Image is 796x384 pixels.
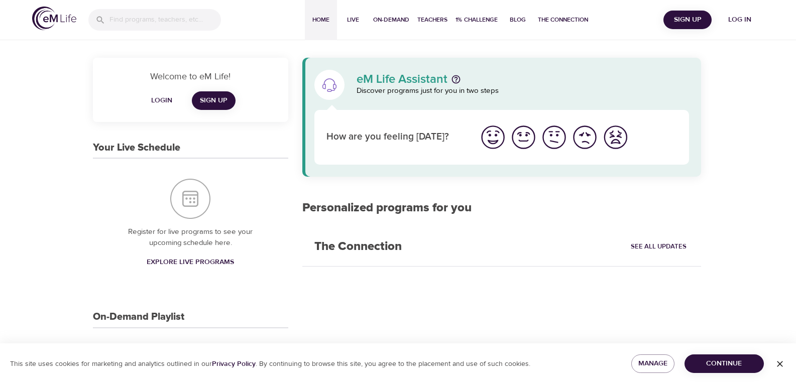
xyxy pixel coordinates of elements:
[357,73,447,85] p: eM Life Assistant
[685,354,764,373] button: Continue
[571,123,599,151] img: bad
[109,9,221,31] input: Find programs, teachers, etc...
[667,14,708,26] span: Sign Up
[200,94,228,107] span: Sign Up
[105,70,276,83] p: Welcome to eM Life!
[510,123,537,151] img: good
[456,15,498,25] span: 1% Challenge
[639,357,666,370] span: Manage
[602,123,629,151] img: worst
[302,201,702,215] h2: Personalized programs for you
[170,179,210,219] img: Your Live Schedule
[93,142,180,154] h3: Your Live Schedule
[146,91,178,110] button: Login
[479,123,507,151] img: great
[32,7,76,30] img: logo
[506,15,530,25] span: Blog
[192,91,236,110] a: Sign Up
[341,15,365,25] span: Live
[631,241,687,252] span: See All Updates
[631,354,674,373] button: Manage
[302,227,414,266] h2: The Connection
[212,359,256,368] a: Privacy Policy
[93,311,184,323] h3: On-Demand Playlist
[600,122,631,153] button: I'm feeling worst
[478,122,508,153] button: I'm feeling great
[147,256,234,269] span: Explore Live Programs
[143,253,238,272] a: Explore Live Programs
[540,123,568,151] img: ok
[720,14,760,26] span: Log in
[309,15,333,25] span: Home
[326,130,466,145] p: How are you feeling [DATE]?
[113,226,268,249] p: Register for live programs to see your upcoming schedule here.
[321,77,337,93] img: eM Life Assistant
[508,122,539,153] button: I'm feeling good
[357,85,690,97] p: Discover programs just for you in two steps
[716,11,764,29] button: Log in
[373,15,409,25] span: On-Demand
[150,94,174,107] span: Login
[663,11,712,29] button: Sign Up
[417,15,447,25] span: Teachers
[538,15,588,25] span: The Connection
[693,357,756,370] span: Continue
[570,122,600,153] button: I'm feeling bad
[539,122,570,153] button: I'm feeling ok
[628,239,689,254] a: See All Updates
